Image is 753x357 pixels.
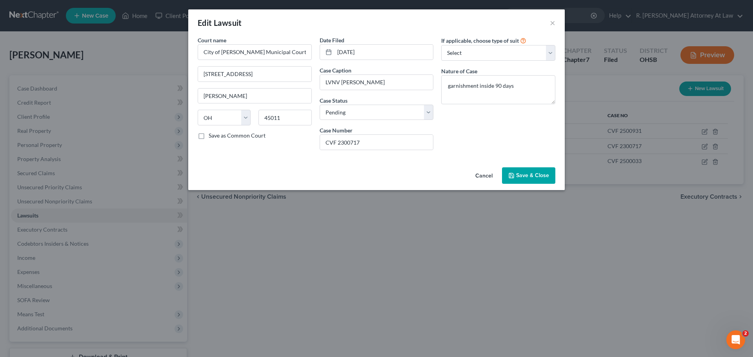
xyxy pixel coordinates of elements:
[335,45,433,60] input: MM/DD/YYYY
[469,168,499,184] button: Cancel
[320,75,433,90] input: --
[320,135,433,150] input: #
[214,18,242,27] span: Lawsuit
[198,44,312,60] input: Search court by name...
[320,126,353,134] label: Case Number
[198,89,311,103] input: Enter city...
[209,132,266,140] label: Save as Common Court
[742,330,749,337] span: 2
[198,67,311,82] input: Enter address...
[320,97,347,104] span: Case Status
[320,66,351,74] label: Case Caption
[726,330,745,349] iframe: Intercom live chat
[502,167,555,184] button: Save & Close
[550,18,555,27] button: ×
[441,36,519,45] label: If applicable, choose type of suit
[198,37,226,43] span: Court name
[516,172,549,179] span: Save & Close
[320,36,344,44] label: Date Filed
[198,18,212,27] span: Edit
[258,110,311,125] input: Enter zip...
[441,67,477,75] label: Nature of Case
